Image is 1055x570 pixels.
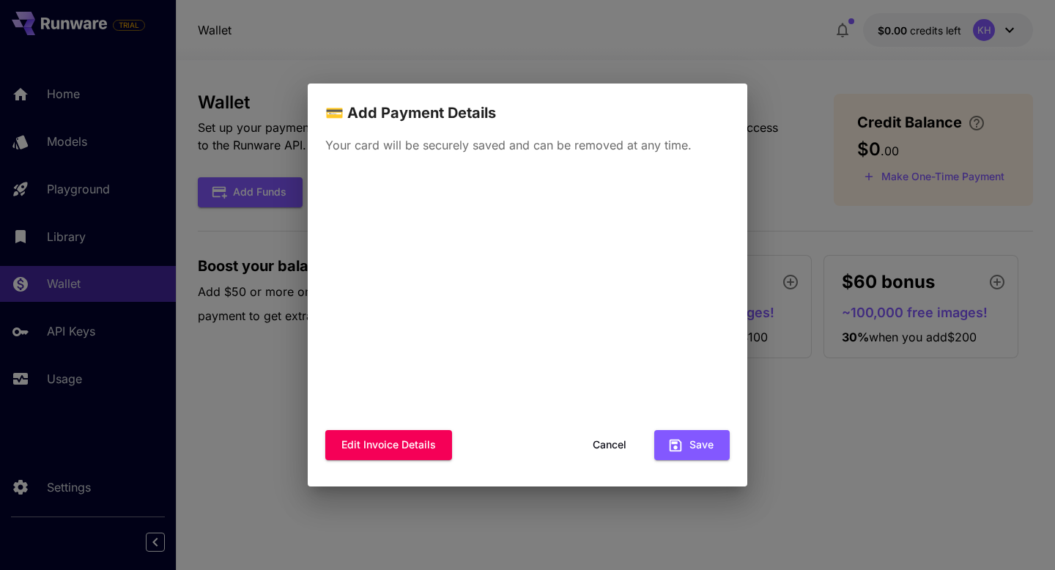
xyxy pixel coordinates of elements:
button: Edit invoice details [325,430,452,460]
button: Save [654,430,730,460]
button: Cancel [577,430,643,460]
iframe: Secure payment input frame [322,169,733,421]
p: Your card will be securely saved and can be removed at any time. [325,136,730,154]
h2: 💳 Add Payment Details [308,84,747,125]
